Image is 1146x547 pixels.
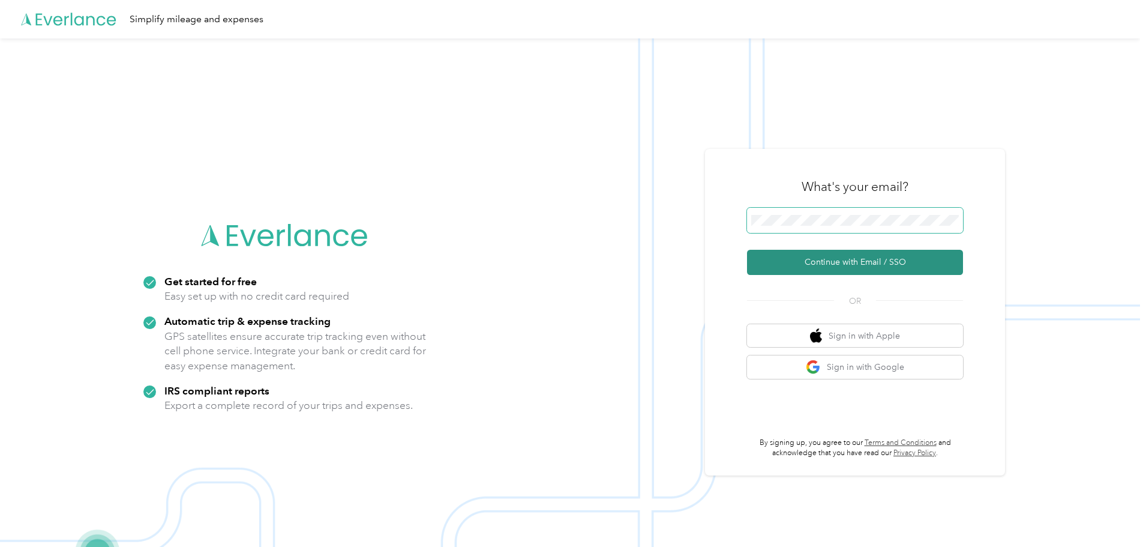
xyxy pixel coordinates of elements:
[164,384,269,397] strong: IRS compliant reports
[802,178,908,195] h3: What's your email?
[164,398,413,413] p: Export a complete record of your trips and expenses.
[164,315,331,327] strong: Automatic trip & expense tracking
[834,295,876,307] span: OR
[164,329,427,373] p: GPS satellites ensure accurate trip tracking even without cell phone service. Integrate your bank...
[164,275,257,288] strong: Get started for free
[747,250,963,275] button: Continue with Email / SSO
[865,438,937,447] a: Terms and Conditions
[747,324,963,348] button: apple logoSign in with Apple
[164,289,349,304] p: Easy set up with no credit card required
[810,328,822,343] img: apple logo
[747,438,963,459] p: By signing up, you agree to our and acknowledge that you have read our .
[747,355,963,379] button: google logoSign in with Google
[806,360,821,375] img: google logo
[893,449,936,458] a: Privacy Policy
[130,12,263,27] div: Simplify mileage and expenses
